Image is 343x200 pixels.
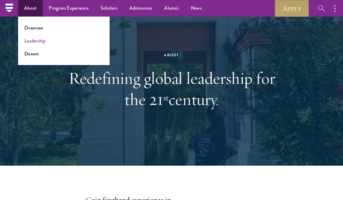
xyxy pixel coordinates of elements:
[24,37,46,44] a: Leadership
[24,24,43,31] a: Overview
[163,92,169,103] sup: st
[68,52,276,58] div: About
[24,50,39,57] a: Donors
[68,67,276,110] h1: Redefining global leadership for the 21 century.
